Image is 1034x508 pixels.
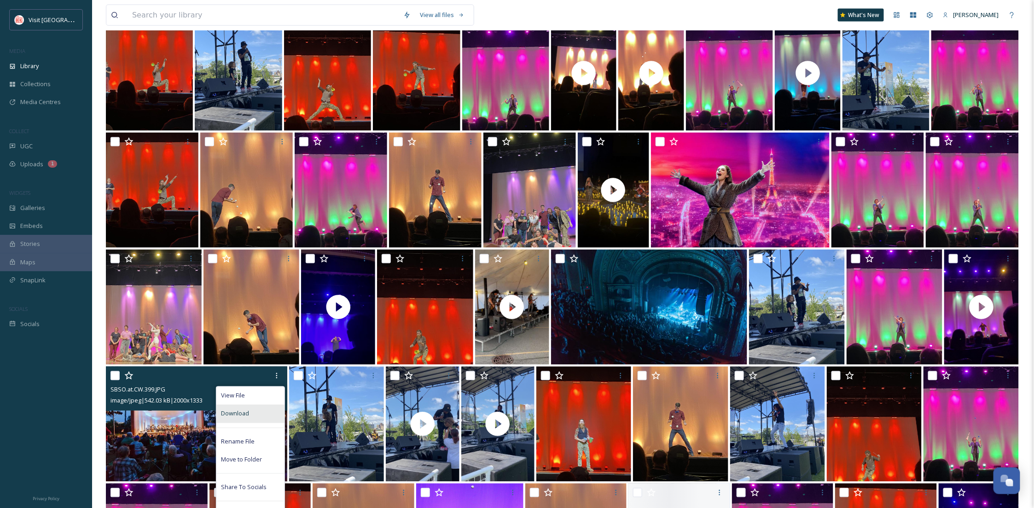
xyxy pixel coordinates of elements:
img: thumbnail [618,16,684,131]
span: Galleries [20,204,45,212]
img: vsbm-stackedMISH_CMYKlogo2017.jpg [15,15,24,24]
span: Embeds [20,222,43,230]
img: thumbnail [775,16,841,131]
img: e1117201-a50d-9fe9-36a2-7f846e215ac8.jpg [106,250,202,365]
img: thumbnail [578,133,649,248]
img: 1281f78b-3535-8bfc-7747-56cdb1a9254e.jpg [389,133,482,248]
input: Search your library [128,5,399,25]
img: a3ba0f4b-2fee-c3a0-7bee-c021d64027ea.jpg [106,16,193,131]
span: WIDGETS [9,189,30,196]
img: b3fdd18d-3509-fec6-781c-f0943027c231.jpg [289,367,384,482]
span: Socials [20,320,40,328]
span: SnapLink [20,276,46,285]
img: ed7e9a86-d094-68e3-7ee5-af3b4a975e33.jpg [536,367,631,482]
img: thumbnail [551,16,617,131]
span: Collections [20,80,51,88]
span: Download [221,409,249,418]
span: Share To Socials [221,483,267,492]
span: [PERSON_NAME] [953,11,999,19]
img: b2e2f732-2f35-7119-34d1-cb0b743327d0.jpg [926,133,1018,248]
span: Stories [20,239,40,248]
img: 28c68f60-02d0-1d64-d441-e658b0a6e78d.jpg [827,367,922,482]
span: Uploads [20,160,43,169]
img: e8a0d186-a8af-eb14-f723-60124ee16d2f.jpg [195,16,282,131]
a: [PERSON_NAME] [938,6,1004,24]
img: 6ec577af-c7f0-ba4a-222a-109ec25d3ef8.jpg [483,133,576,248]
span: Rename File [221,438,255,446]
img: 518c88e6-143a-4f39-23fb-dfcd9170bd71.jpg [373,16,460,131]
img: thumbnail [461,367,534,482]
a: View all files [415,6,469,24]
span: Visit [GEOGRAPHIC_DATA] [29,15,100,24]
img: 30b0314e-416f-e9db-c6c3-7c4bb88d9b9b.jpg [847,250,942,365]
span: MEDIA [9,47,25,54]
img: bd18fde3-c2f3-70d4-4644-253ba24298a2.jpg [295,133,387,248]
img: ad29a445-6895-0ca4-c887-6c2648bbe157.jpg [200,133,293,248]
span: Library [20,62,39,70]
img: f7e8aecc-0fd4-9387-ac1d-7a1c7d1bc816.jpg [203,250,299,365]
span: image/jpeg | 542.03 kB | 2000 x 1333 [110,397,203,405]
img: c620f126-c303-e50a-5dae-1b7c3b51ff73.jpg [730,367,825,482]
div: 1 [48,160,57,168]
span: SOCIALS [9,305,28,312]
img: d7bedf5b-16c6-1be2-2b24-358c45669b68.jpg [831,133,924,248]
img: b890d665-c0be-cc16-c0b2-02fb43df4418.jpg [842,16,929,131]
img: thumbnail [386,367,459,482]
img: 405b6e3d-dbd7-d6c7-1b96-07f89a4180cc.jpg [924,367,1018,482]
img: fdd0c1dd-7e01-85cd-5984-1ed03ffa9bdc.jpg [686,16,773,131]
span: Privacy Policy [33,496,59,502]
span: COLLECT [9,128,29,134]
img: 54f4af65-9332-9f2a-32eb-3ad630a72964.jpg [749,250,845,365]
img: MOD_2152_1.JPG [551,250,747,365]
span: View File [221,391,245,400]
span: SBSO.at.CW.399.JPG [110,385,165,394]
span: Maps [20,258,35,267]
span: UGC [20,142,33,151]
img: 42a0eeb0-5154-336c-268e-099ba1038a3a.jpg [284,16,371,131]
span: Move to Folder [221,455,262,464]
img: SBSO.at.CW.399.JPG [106,367,287,482]
button: Open Chat [993,467,1020,494]
img: thumbnail [944,250,1018,365]
img: thumbnail [475,250,549,365]
img: 995b605d-81c0-c35a-6406-0ed5d74cafc4.jpg [931,16,1018,131]
span: Media Centres [20,98,61,106]
img: 81e1b1f7-bb60-1c00-f817-3c5c367288af.jpg [377,250,473,365]
img: thumbnail [301,250,375,365]
img: International Tour Madrid Company. photo credit_ Javier_Naval.jpg [651,133,830,248]
a: What's New [838,9,884,22]
img: a0c05d91-50e6-e3a6-ce24-591d96a602b0.jpg [462,16,549,131]
img: cf5826e7-88aa-f991-6e62-61123375717a.jpg [106,133,198,248]
img: 78ca82db-c6d7-1312-6447-e93496d7b248.jpg [633,367,728,482]
a: Privacy Policy [33,492,59,503]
